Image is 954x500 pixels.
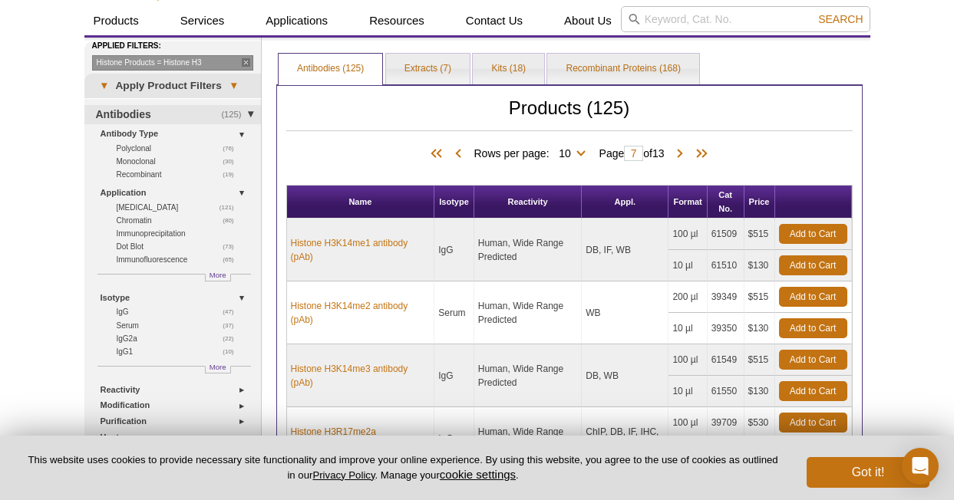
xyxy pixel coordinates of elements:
td: $515 [744,281,775,313]
a: Add to Cart [779,381,847,401]
span: (37) [223,319,242,332]
td: $515 [744,344,775,376]
td: 100 µl [668,344,707,376]
a: More [205,274,231,281]
td: 61550 [708,376,744,407]
button: Got it! [807,457,929,488]
span: 13 [652,147,665,160]
span: (30) [223,155,242,168]
p: This website uses cookies to provide necessary site functionality and improve your online experie... [25,453,781,482]
a: Add to Cart [779,413,847,433]
td: $130 [744,250,775,281]
a: Kits (18) [473,54,544,84]
span: (73) [223,240,242,253]
a: Recombinant Proteins (168) [547,54,698,84]
a: Add to Cart [779,350,847,370]
td: Human, Wide Range Predicted [474,344,583,407]
th: Price [744,186,775,219]
a: Histone Products = Histone H3 [92,55,253,71]
td: 61510 [708,250,744,281]
a: Contact Us [457,6,532,35]
span: ▾ [222,79,246,93]
a: Histone H3K14me1 antibody (pAb) [291,236,431,264]
a: Antibodies (125) [279,54,382,84]
td: $515 [744,219,775,250]
a: About Us [555,6,621,35]
span: Next Page [672,146,688,162]
a: (37)Serum [117,319,243,332]
span: (22) [223,332,242,345]
a: Resources [360,6,434,35]
a: Purification [101,413,252,429]
span: Last Page [688,146,711,162]
span: (80) [223,214,242,227]
span: Previous Page [451,146,466,162]
a: (125)Antibodies [84,105,261,125]
td: ChIP, DB, IF, IHC, WB [582,407,668,470]
a: Reactivity [101,382,252,398]
td: IgG [434,219,474,281]
td: 100 µl [668,407,707,439]
th: Name [287,186,435,219]
a: (19)Recombinant [117,168,243,181]
th: Appl. [582,186,668,219]
span: Page of [592,146,672,161]
a: Add to Cart [779,318,847,338]
a: (30)Monoclonal [117,155,243,168]
button: cookie settings [440,468,516,481]
td: 10 µl [668,376,707,407]
td: 10 µl [668,313,707,344]
td: 39709 [708,407,744,439]
td: 200 µl [668,281,707,313]
span: More [210,360,226,373]
a: (65)Immunofluorescence [117,253,243,266]
td: 10 µl [668,250,707,281]
td: 100 µl [668,219,707,250]
td: DB, IF, WB [582,219,668,281]
td: $130 [744,313,775,344]
td: $530 [744,407,775,439]
a: Applications [256,6,337,35]
a: Histone H3K14me3 antibody (pAb) [291,362,431,390]
h2: Products (125) [286,101,853,131]
input: Keyword, Cat. No. [621,6,870,32]
a: Add to Cart [779,255,847,275]
a: Isotype [101,290,252,306]
a: ▾Apply Product Filters▾ [84,74,261,98]
td: Human, Wide Range Predicted [474,281,583,344]
span: Search [818,13,863,25]
span: (19) [223,168,242,181]
a: (22)IgG2a [117,332,243,345]
th: Format [668,186,707,219]
a: Antibody Type [101,126,252,142]
td: 61509 [708,219,744,250]
th: Isotype [434,186,474,219]
a: (121)[MEDICAL_DATA] [117,201,243,214]
span: More [210,268,226,281]
span: (47) [223,305,242,318]
a: Modification [101,397,252,413]
a: Histone H3K14me2 antibody (pAb) [291,299,431,327]
span: (76) [223,142,242,155]
h4: Applied Filters: [92,41,261,51]
td: WB [582,281,668,344]
span: Rows per page: [474,145,591,160]
td: Serum [434,281,474,344]
a: (76)Polyclonal [117,142,243,155]
td: IgG [434,344,474,407]
td: 61549 [708,344,744,376]
td: Human, Wide Range Predicted [474,407,583,470]
a: Products [84,6,148,35]
a: More [205,366,231,373]
span: (125) [221,105,249,125]
div: Open Intercom Messenger [902,448,939,485]
button: Search [814,12,867,26]
a: (10)IgG1 [117,345,243,358]
a: Privacy Policy [312,469,375,481]
a: Add to Cart [779,287,847,307]
span: (10) [223,345,242,358]
th: Cat No. [708,186,744,219]
span: First Page [427,146,451,162]
td: DB, WB [582,344,668,407]
span: ▾ [92,79,116,93]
